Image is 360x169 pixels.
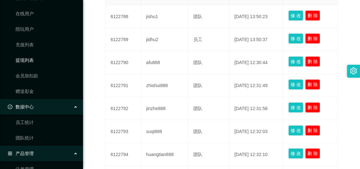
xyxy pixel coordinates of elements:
[188,5,229,28] td: 团队
[288,148,303,159] button: 修 改
[234,14,268,19] span: [DATE] 13:50:23
[234,129,268,134] span: [DATE] 12:32:03
[305,10,320,21] button: 删 除
[188,97,229,120] td: 团队
[105,74,141,97] td: 6122791
[288,79,303,90] button: 修 改
[288,10,303,21] button: 修 改
[141,143,188,166] td: huangtian888
[16,69,78,82] a: 会员加扣款
[350,67,357,74] i: 图标: setting
[105,51,141,74] td: 6122790
[16,38,78,51] a: 充值列表
[16,131,78,144] a: 团队统计
[288,56,303,67] button: 修 改
[16,116,78,129] a: 员工统计
[141,51,188,74] td: afu888
[8,105,12,109] i: 图标: check-circle-o
[234,152,268,157] span: [DATE] 12:32:10
[141,28,188,51] td: jidhu2
[305,79,320,90] button: 删 除
[141,97,188,120] td: jinzhe888
[305,33,320,44] button: 删 除
[16,23,78,36] a: 陪玩用户
[234,83,268,88] span: [DATE] 12:31:49
[188,120,229,143] td: 团队
[141,74,188,97] td: zhishui888
[188,74,229,97] td: 团队
[305,125,320,136] button: 删 除
[305,102,320,113] button: 删 除
[141,5,188,28] td: jishu1
[288,33,303,44] button: 修 改
[234,106,268,111] span: [DATE] 12:31:58
[141,120,188,143] td: suqi888
[8,104,34,109] span: 数据中心
[234,37,268,42] span: [DATE] 13:50:37
[288,125,303,136] button: 修 改
[105,143,141,166] td: 6122794
[8,151,12,156] i: 图标: appstore-o
[188,51,229,74] td: 团队
[188,143,229,166] td: 团队
[105,28,141,51] td: 6122789
[16,7,78,20] a: 在线用户
[188,28,229,51] td: 员工
[288,102,303,113] button: 修 改
[305,56,320,67] button: 删 除
[105,97,141,120] td: 6122792
[305,148,320,159] button: 删 除
[8,151,34,156] span: 产品管理
[105,5,141,28] td: 6122788
[234,60,268,65] span: [DATE] 12:30:44
[16,54,78,67] a: 提现列表
[16,85,78,98] a: 赠送彩金
[105,120,141,143] td: 6122793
